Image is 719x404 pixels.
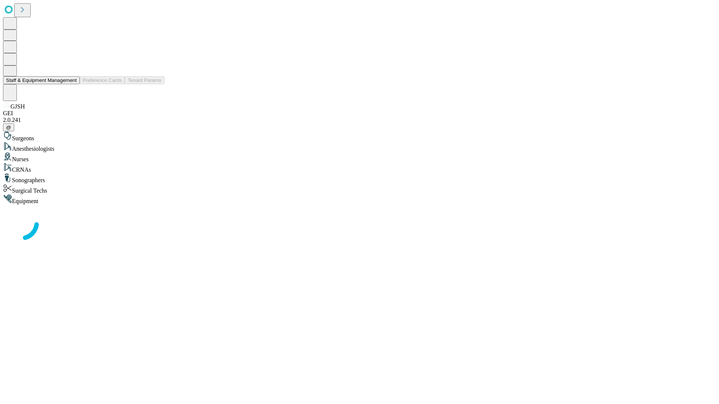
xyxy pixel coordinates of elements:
[3,173,716,184] div: Sonographers
[125,76,164,84] button: Tenant Params
[3,131,716,142] div: Surgeons
[6,125,11,130] span: @
[3,76,80,84] button: Staff & Equipment Management
[3,123,14,131] button: @
[3,152,716,163] div: Nurses
[3,117,716,123] div: 2.0.241
[3,194,716,205] div: Equipment
[3,142,716,152] div: Anesthesiologists
[10,103,25,110] span: GJSH
[3,184,716,194] div: Surgical Techs
[80,76,125,84] button: Preference Cards
[3,163,716,173] div: CRNAs
[3,110,716,117] div: GEI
